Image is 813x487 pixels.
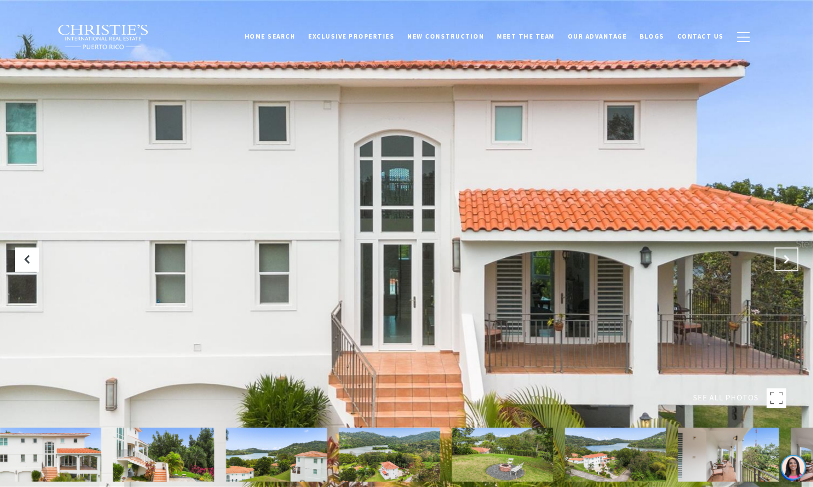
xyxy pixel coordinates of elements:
button: button [730,23,756,51]
a: New Construction [401,27,490,46]
img: Emerald Lake Plantation #E9 [565,428,666,482]
a: Home Search [238,27,302,46]
a: Exclusive Properties [302,27,401,46]
span: SEE ALL PHOTOS [693,391,759,404]
a: Blogs [633,27,671,46]
img: Christie's International Real Estate black text logo [57,24,150,50]
img: Emerald Lake Plantation #E9 [113,428,214,482]
span: Exclusive Properties [308,32,394,41]
img: Emerald Lake Plantation #E9 [678,428,779,482]
button: Previous Slide [15,247,39,271]
img: Emerald Lake Plantation #E9 [226,428,327,482]
a: Meet the Team [490,27,561,46]
img: Emerald Lake Plantation #E9 [452,428,553,482]
button: Next Slide [774,247,798,271]
img: be3d4b55-7850-4bcb-9297-a2f9cd376e78.png [6,6,29,29]
span: Blogs [640,32,664,41]
span: Contact Us [677,32,724,41]
img: Emerald Lake Plantation #E9 [339,428,440,482]
span: New Construction [407,32,484,41]
span: Our Advantage [568,32,627,41]
a: Our Advantage [561,27,634,46]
